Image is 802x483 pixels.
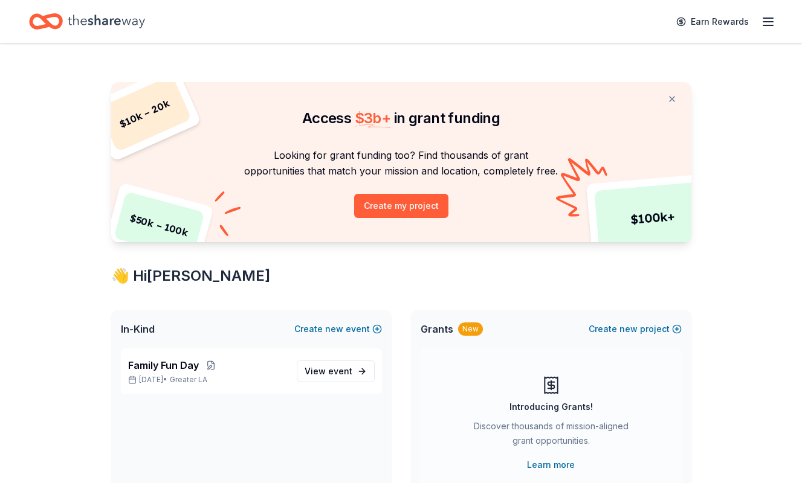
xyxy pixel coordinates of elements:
[458,322,483,336] div: New
[128,375,287,385] p: [DATE] •
[121,322,155,336] span: In-Kind
[589,322,682,336] button: Createnewproject
[527,458,575,472] a: Learn more
[355,109,391,127] span: $ 3b +
[170,375,207,385] span: Greater LA
[97,75,192,152] div: $ 10k – 20k
[469,419,633,453] div: Discover thousands of mission-aligned grant opportunities.
[297,360,375,382] a: View event
[128,358,199,373] span: Family Fun Day
[421,322,453,336] span: Grants
[302,109,500,127] span: Access in grant funding
[325,322,343,336] span: new
[305,364,352,379] span: View
[328,366,352,376] span: event
[509,400,593,414] div: Introducing Grants!
[126,147,677,179] p: Looking for grant funding too? Find thousands of grant opportunities that match your mission and ...
[669,11,756,33] a: Earn Rewards
[354,194,448,218] button: Create my project
[294,322,382,336] button: Createnewevent
[29,7,145,36] a: Home
[111,266,691,286] div: 👋 Hi [PERSON_NAME]
[619,322,638,336] span: new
